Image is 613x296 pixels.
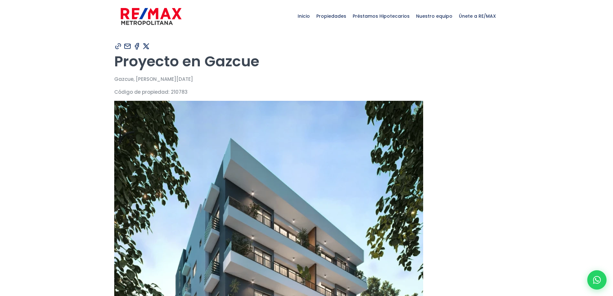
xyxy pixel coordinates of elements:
span: Inicio [294,6,313,26]
span: Nuestro equipo [413,6,456,26]
img: Compartir [124,42,132,50]
img: Compartir [142,42,150,50]
span: Código de propiedad: [114,89,170,95]
span: Únete a RE/MAX [456,6,499,26]
h1: Proyecto en Gazcue [114,53,499,70]
img: Compartir [133,42,141,50]
img: Compartir [114,42,122,50]
span: Préstamos Hipotecarios [349,6,413,26]
span: 210783 [171,89,188,95]
img: remax-metropolitana-logo [121,7,181,26]
span: Propiedades [313,6,349,26]
p: Gazcue, [PERSON_NAME][DATE] [114,75,499,83]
